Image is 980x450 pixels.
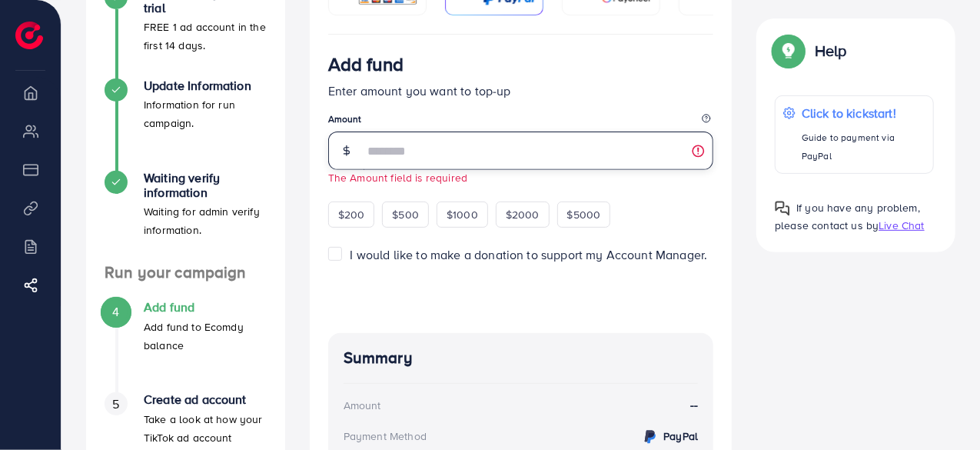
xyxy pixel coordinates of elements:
[86,263,285,282] h4: Run your campaign
[338,207,365,222] span: $200
[144,171,267,200] h4: Waiting verify information
[15,22,43,49] img: logo
[344,428,427,444] div: Payment Method
[144,202,267,239] p: Waiting for admin verify information.
[344,398,381,413] div: Amount
[775,37,802,65] img: Popup guide
[144,78,267,93] h4: Update Information
[112,303,119,321] span: 4
[112,395,119,413] span: 5
[328,170,467,185] small: The Amount field is required
[328,82,714,100] p: Enter amount you want to top-up
[915,381,968,438] iframe: Chat
[567,207,601,222] span: $5000
[690,396,698,414] strong: --
[144,18,267,55] p: FREE 1 ad account in the first 14 days.
[506,207,540,222] span: $2000
[775,201,790,216] img: Popup guide
[802,128,925,165] p: Guide to payment via PayPal
[86,171,285,263] li: Waiting verify information
[663,428,698,444] strong: PayPal
[350,246,708,263] span: I would like to make a donation to support my Account Manager.
[86,300,285,392] li: Add fund
[328,53,404,75] h3: Add fund
[802,104,925,122] p: Click to kickstart!
[144,318,267,355] p: Add fund to Ecomdy balance
[328,112,714,132] legend: Amount
[144,392,267,407] h4: Create ad account
[641,428,659,446] img: credit
[392,207,419,222] span: $500
[775,200,920,233] span: If you have any problem, please contact us by
[144,300,267,315] h4: Add fund
[879,218,924,233] span: Live Chat
[815,42,847,60] p: Help
[86,78,285,171] li: Update Information
[144,95,267,132] p: Information for run campaign.
[447,207,478,222] span: $1000
[344,348,699,368] h4: Summary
